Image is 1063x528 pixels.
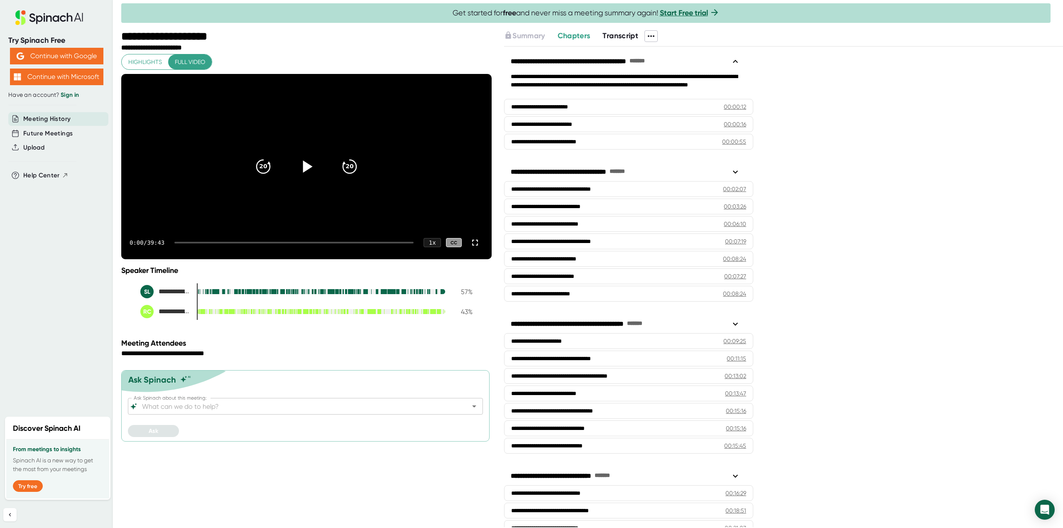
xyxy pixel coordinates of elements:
div: 57 % [452,288,473,296]
div: Open Intercom Messenger [1035,500,1055,520]
button: Summary [504,30,545,42]
div: Meeting Attendees [121,339,494,348]
span: Chapters [558,31,590,40]
div: Try Spinach Free [8,36,105,45]
button: Upload [23,143,44,152]
div: 00:00:12 [724,103,746,111]
button: Highlights [122,54,169,70]
div: 1 x [424,238,441,247]
div: Ask Spinach [128,375,176,385]
button: Transcript [603,30,638,42]
h2: Discover Spinach AI [13,423,81,434]
div: Speaker Timeline [121,266,492,275]
button: Full video [168,54,212,70]
div: 00:07:27 [724,272,746,280]
div: 00:16:29 [725,489,746,497]
div: 00:03:26 [724,202,746,211]
b: free [503,8,516,17]
p: Spinach AI is a new way to get the most from your meetings [13,456,103,474]
button: Chapters [558,30,590,42]
a: Start Free trial [660,8,708,17]
button: Continue with Microsoft [10,69,103,85]
div: 00:15:16 [726,424,746,432]
button: Meeting History [23,114,71,124]
div: 00:08:24 [723,255,746,263]
a: Sign in [61,91,79,98]
button: Future Meetings [23,129,73,138]
div: 00:00:16 [724,120,746,128]
button: Try free [13,480,43,492]
div: 00:18:51 [725,506,746,515]
span: Full video [175,57,205,67]
button: Collapse sidebar [3,508,17,521]
div: 00:02:07 [723,185,746,193]
div: 00:15:45 [724,442,746,450]
div: 00:13:02 [725,372,746,380]
input: What can we do to help? [140,400,456,412]
div: 00:11:15 [727,354,746,363]
h3: From meetings to insights [13,446,103,453]
div: 00:07:19 [725,237,746,246]
button: Ask [128,425,179,437]
span: Summary [512,31,545,40]
div: Upgrade to access [504,30,557,42]
div: 00:06:10 [724,220,746,228]
div: Samuel Landaverde [140,285,190,298]
button: Help Center [23,171,69,180]
span: Get started for and never miss a meeting summary again! [453,8,720,18]
div: 00:09:25 [723,337,746,345]
div: SL [140,285,154,298]
div: Have an account? [8,91,105,99]
div: 43 % [452,308,473,316]
div: RC [140,305,154,318]
div: 00:15:16 [726,407,746,415]
button: Open [468,400,480,412]
div: CC [446,238,462,248]
div: 0:00 / 39:43 [130,239,164,246]
span: Help Center [23,171,60,180]
span: Ask [149,427,158,435]
div: 00:00:55 [722,138,746,146]
div: Robin Critelli [140,305,190,318]
span: Highlights [128,57,162,67]
div: 00:08:24 [723,290,746,298]
span: Transcript [603,31,638,40]
button: Continue with Google [10,48,103,64]
div: 00:13:47 [725,389,746,398]
img: Aehbyd4JwY73AAAAAElFTkSuQmCC [17,52,24,60]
